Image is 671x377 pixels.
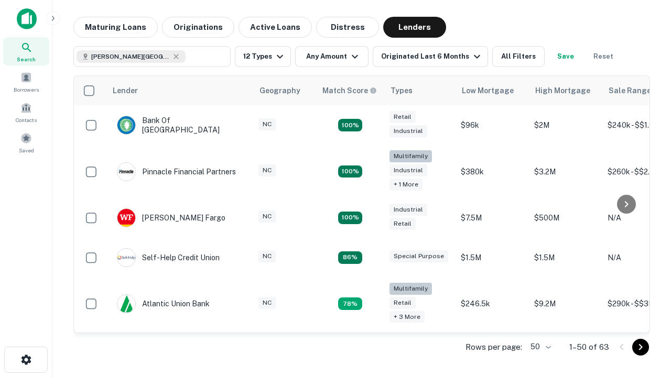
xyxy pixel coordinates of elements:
[17,8,37,29] img: capitalize-icon.png
[529,238,602,278] td: $1.5M
[384,76,456,105] th: Types
[117,209,135,227] img: picture
[162,17,234,38] button: Originations
[535,84,590,97] div: High Mortgage
[117,248,220,267] div: Self-help Credit Union
[117,116,135,134] img: picture
[389,250,448,262] div: Special Purpose
[253,76,316,105] th: Geography
[16,116,37,124] span: Contacts
[14,85,39,94] span: Borrowers
[338,297,362,310] div: Matching Properties: 10, hasApolloMatch: undefined
[383,17,446,38] button: Lenders
[529,198,602,238] td: $500M
[3,128,49,157] a: Saved
[466,341,522,353] p: Rows per page:
[529,145,602,198] td: $3.2M
[258,210,276,223] div: NC
[389,283,432,295] div: Multifamily
[389,218,416,230] div: Retail
[456,238,529,278] td: $1.5M
[338,212,362,224] div: Matching Properties: 14, hasApolloMatch: undefined
[295,46,369,67] button: Any Amount
[492,46,545,67] button: All Filters
[389,297,416,309] div: Retail
[389,125,427,137] div: Industrial
[529,278,602,330] td: $9.2M
[73,17,158,38] button: Maturing Loans
[117,208,225,227] div: [PERSON_NAME] Fargo
[117,163,135,181] img: picture
[235,46,291,67] button: 12 Types
[239,17,312,38] button: Active Loans
[258,164,276,176] div: NC
[338,165,362,178] div: Matching Properties: 23, hasApolloMatch: undefined
[117,162,236,181] div: Pinnacle Financial Partners
[456,105,529,145] td: $96k
[587,46,620,67] button: Reset
[338,251,362,264] div: Matching Properties: 11, hasApolloMatch: undefined
[117,294,210,313] div: Atlantic Union Bank
[456,278,529,330] td: $246.5k
[389,311,425,323] div: + 3 more
[456,76,529,105] th: Low Mortgage
[322,85,377,96] div: Capitalize uses an advanced AI algorithm to match your search with the best lender. The match sco...
[389,179,423,191] div: + 1 more
[569,341,609,353] p: 1–50 of 63
[3,68,49,96] a: Borrowers
[549,46,582,67] button: Save your search to get updates of matches that match your search criteria.
[3,98,49,126] a: Contacts
[316,17,379,38] button: Distress
[17,55,36,63] span: Search
[259,84,300,97] div: Geography
[3,37,49,65] a: Search
[389,204,427,216] div: Industrial
[113,84,138,97] div: Lender
[526,339,553,354] div: 50
[609,84,651,97] div: Sale Range
[106,76,253,105] th: Lender
[322,85,375,96] h6: Match Score
[258,297,276,309] div: NC
[619,260,671,310] iframe: Chat Widget
[117,249,135,267] img: picture
[373,46,488,67] button: Originated Last 6 Months
[258,118,276,130] div: NC
[117,295,135,313] img: picture
[391,84,413,97] div: Types
[389,150,432,162] div: Multifamily
[632,339,649,356] button: Go to next page
[338,119,362,131] div: Matching Properties: 15, hasApolloMatch: undefined
[462,84,514,97] div: Low Mortgage
[316,76,384,105] th: Capitalize uses an advanced AI algorithm to match your search with the best lender. The match sco...
[529,76,602,105] th: High Mortgage
[389,164,427,176] div: Industrial
[456,198,529,238] td: $7.5M
[19,146,34,154] span: Saved
[529,105,602,145] td: $2M
[389,111,416,123] div: Retail
[258,250,276,262] div: NC
[117,116,243,135] div: Bank Of [GEOGRAPHIC_DATA]
[381,50,483,63] div: Originated Last 6 Months
[91,52,170,61] span: [PERSON_NAME][GEOGRAPHIC_DATA], [GEOGRAPHIC_DATA]
[456,145,529,198] td: $380k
